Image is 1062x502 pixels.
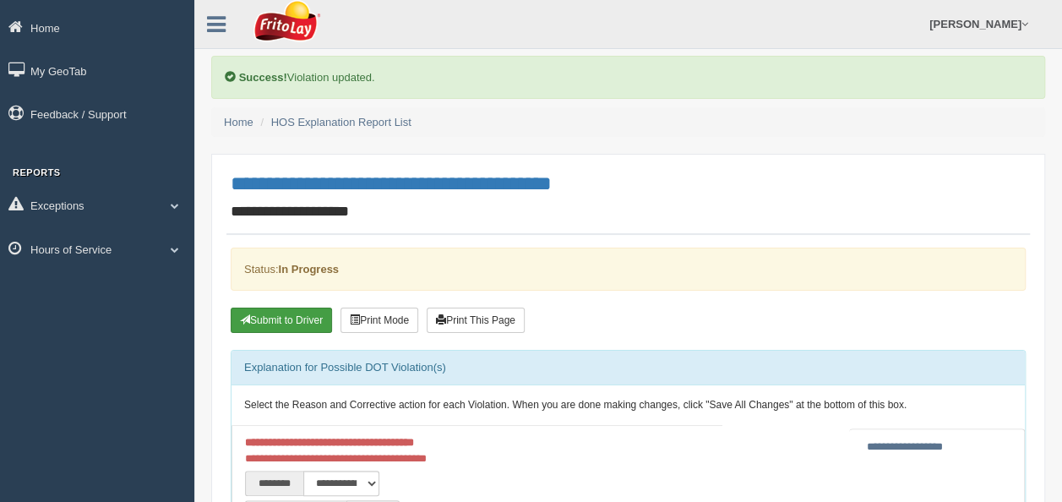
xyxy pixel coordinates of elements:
[271,116,411,128] a: HOS Explanation Report List
[239,71,287,84] b: Success!
[231,351,1025,385] div: Explanation for Possible DOT Violation(s)
[340,308,418,333] button: Print Mode
[278,263,339,276] strong: In Progress
[231,248,1026,291] div: Status:
[211,56,1045,99] div: Violation updated.
[224,116,253,128] a: Home
[231,385,1025,426] div: Select the Reason and Corrective action for each Violation. When you are done making changes, cli...
[231,308,332,333] button: Submit To Driver
[427,308,525,333] button: Print This Page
